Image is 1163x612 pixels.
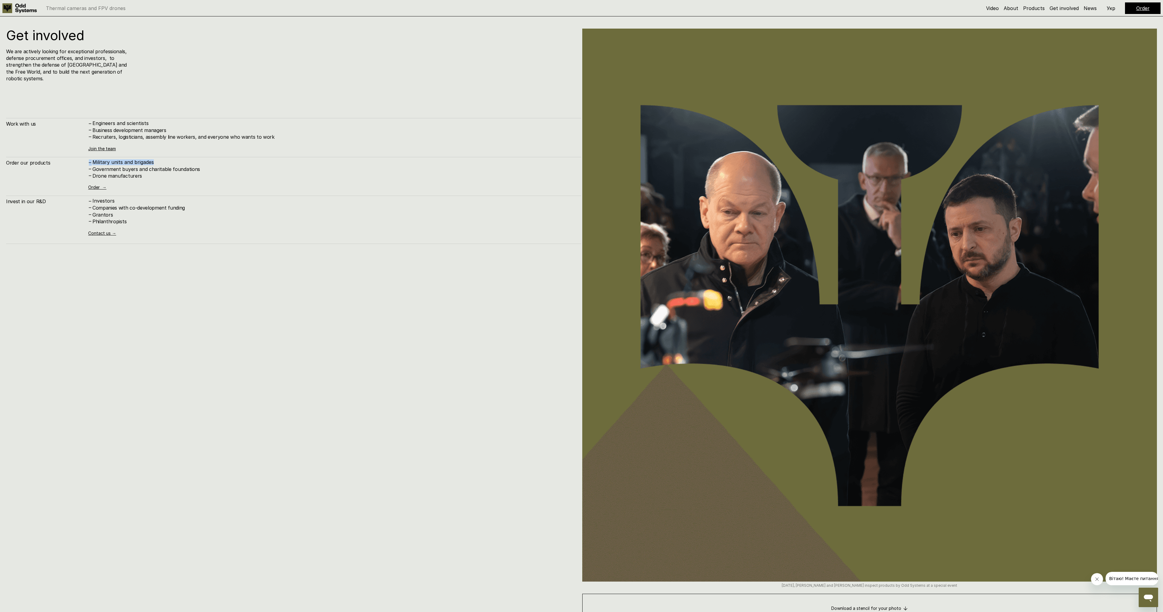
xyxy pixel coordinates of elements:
p: [DATE], [PERSON_NAME] and [PERSON_NAME] inspect products by Odd Systems at a special event [582,583,1157,588]
h4: – [89,165,91,172]
a: News [1084,5,1097,11]
h4: – [89,172,91,179]
img: download icon [903,606,908,611]
h4: – [89,133,91,140]
span: Вітаю! Маєте питання? [4,4,56,9]
a: Join the team [88,146,116,151]
h4: Philanthropists [92,218,575,225]
a: Order → [88,185,106,190]
a: About [1004,5,1018,11]
iframe: Button to launch messaging window [1139,588,1158,607]
a: Contact us → [88,231,116,236]
iframe: Message from company [1106,572,1158,585]
h4: Recruiters, logisticians, assembly line workers, and everyone who wants to work [92,134,575,140]
iframe: Close message [1091,573,1103,585]
h4: – [89,211,91,218]
h4: We are actively looking for exceptional professionals, defense procurement offices, and investors... [6,48,129,82]
h4: – [89,127,91,133]
a: Video [986,5,999,11]
p: Укр [1107,6,1115,11]
p: Engineers and scientists [92,120,575,126]
h4: Drone manufacturers [92,172,575,179]
h4: Invest in our R&D [6,198,88,205]
h4: – [89,218,91,224]
h4: Government buyers and charitable foundations [92,166,575,172]
p: Thermal cameras and FPV drones [46,6,126,11]
a: Get involved [1050,5,1079,11]
h4: Work with us [6,120,88,127]
a: Order [1136,5,1150,11]
p: Investors [92,198,575,204]
h4: – [89,198,91,204]
h4: Order our products [6,159,88,166]
h4: Business development managers [92,127,575,134]
h4: Grantors [92,211,575,218]
a: Products [1023,5,1045,11]
h4: Companies with co-development funding [92,204,575,211]
h4: – [89,120,91,127]
p: Military units and brigades [92,159,575,165]
h4: – [89,204,91,211]
h4: – [89,159,91,165]
h1: Get involved [6,29,189,42]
